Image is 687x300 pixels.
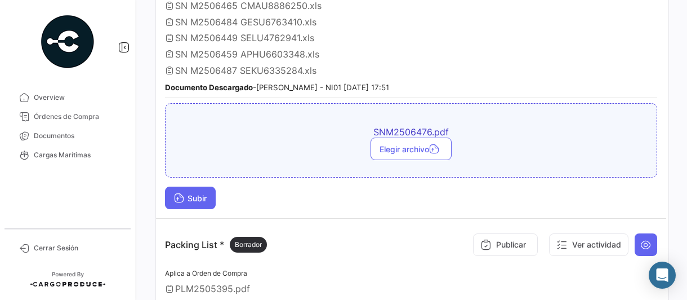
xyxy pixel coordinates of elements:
button: Elegir archivo [371,138,452,160]
a: Documentos [9,126,126,145]
span: SN M2506459 APHU6603348.xls [175,48,319,60]
button: Subir [165,187,216,209]
span: SN M2506449 SELU4762941.xls [175,32,314,43]
button: Ver actividad [549,233,628,256]
span: SN M2506484 GESU6763410.xls [175,16,316,28]
span: SN M2506487 SEKU6335284.xls [175,65,316,76]
span: SNM2506476.pdf [214,126,608,138]
span: Borrador [235,240,262,250]
a: Cargas Marítimas [9,145,126,165]
span: Documentos [34,131,122,141]
span: PLM2505395.pdf [175,283,250,294]
span: Cargas Marítimas [34,150,122,160]
span: Cerrar Sesión [34,243,122,253]
span: Aplica a Orden de Compra [165,269,247,277]
a: Órdenes de Compra [9,107,126,126]
button: Publicar [473,233,538,256]
p: Packing List * [165,237,267,253]
b: Documento Descargado [165,83,253,92]
span: Overview [34,92,122,103]
div: Abrir Intercom Messenger [649,262,676,289]
span: Órdenes de Compra [34,112,122,122]
img: powered-by.png [39,14,96,70]
span: Elegir archivo [380,144,443,154]
small: - [PERSON_NAME] - NI01 [DATE] 17:51 [165,83,389,92]
span: Subir [174,193,207,203]
a: Overview [9,88,126,107]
